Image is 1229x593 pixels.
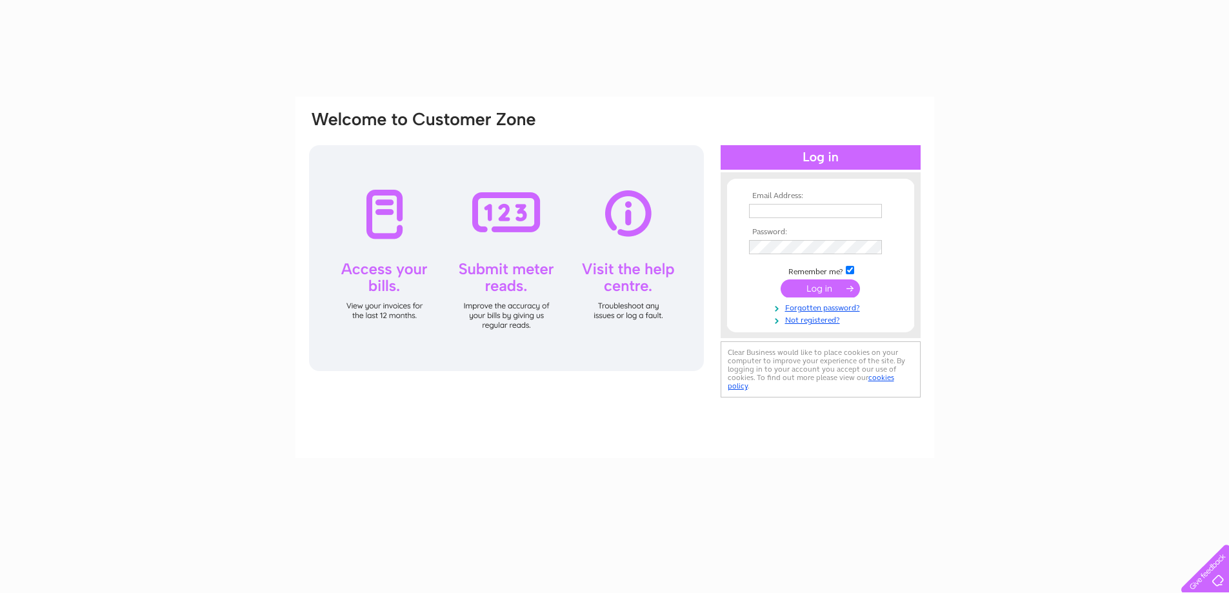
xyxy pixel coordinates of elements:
[781,279,860,297] input: Submit
[746,192,895,201] th: Email Address:
[746,228,895,237] th: Password:
[749,301,895,313] a: Forgotten password?
[746,264,895,277] td: Remember me?
[721,341,921,397] div: Clear Business would like to place cookies on your computer to improve your experience of the sit...
[749,313,895,325] a: Not registered?
[728,373,894,390] a: cookies policy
